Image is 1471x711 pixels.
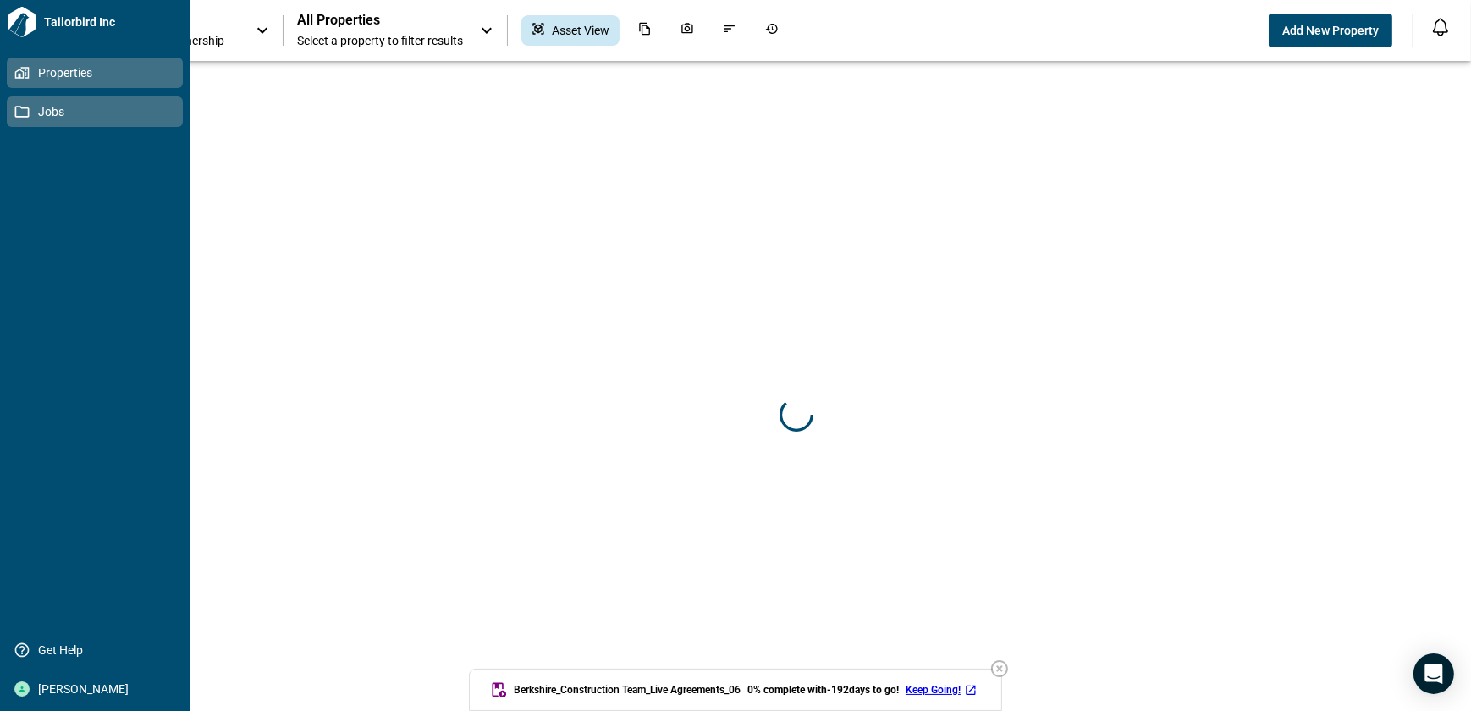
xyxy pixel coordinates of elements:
[747,683,899,697] span: 0 % complete with -192 days to go!
[713,15,747,46] div: Issues & Info
[552,22,609,39] span: Asset View
[297,32,463,49] span: Select a property to filter results
[1427,14,1454,41] button: Open notification feed
[37,14,183,30] span: Tailorbird Inc
[1413,653,1454,694] div: Open Intercom Messenger
[514,683,741,697] span: Berkshire_Construction Team_Live Agreements_06
[7,96,183,127] a: Jobs
[30,642,167,659] span: Get Help
[7,58,183,88] a: Properties
[297,12,463,29] span: All Properties
[30,103,167,120] span: Jobs
[628,15,662,46] div: Documents
[30,64,167,81] span: Properties
[30,681,167,697] span: [PERSON_NAME]
[521,15,620,46] div: Asset View
[1282,22,1379,39] span: Add New Property
[1269,14,1392,47] button: Add New Property
[906,683,981,697] a: Keep Going!
[670,15,704,46] div: Photos
[755,15,789,46] div: Job History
